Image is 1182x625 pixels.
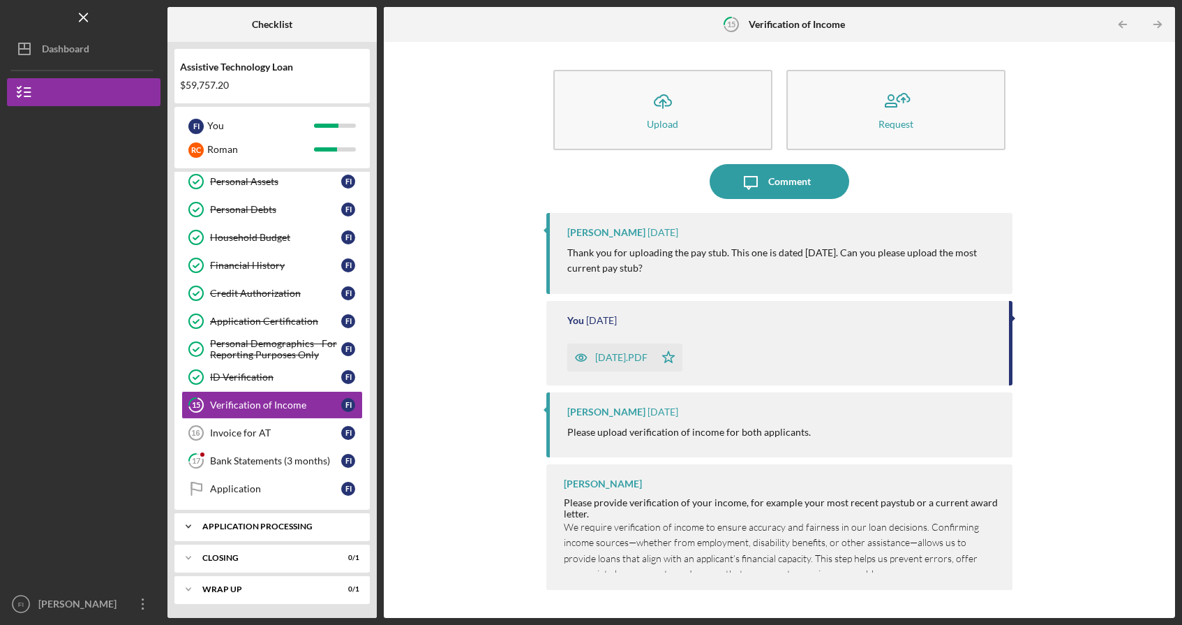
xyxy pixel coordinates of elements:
div: F I [341,258,355,272]
div: Bank Statements (3 months) [210,455,341,466]
div: Personal Demographics - For Reporting Purposes Only [210,338,341,360]
div: F I [341,342,355,356]
a: Personal Demographics - For Reporting Purposes OnlyFI [181,335,363,363]
a: 17Bank Statements (3 months)FI [181,447,363,475]
div: Comment [768,164,811,199]
div: Upload [647,119,678,129]
div: Personal Debts [210,204,341,215]
div: 0 / 1 [334,585,359,594]
time: 2025-09-26 23:00 [648,406,678,418]
a: Personal DebtsFI [181,196,363,223]
a: Household BudgetFI [181,223,363,251]
time: 2025-09-30 23:01 [586,315,617,326]
p: Please upload verification of income for both applicants. [567,425,811,440]
a: ID VerificationFI [181,363,363,391]
div: [PERSON_NAME] [564,478,642,490]
button: FI[PERSON_NAME] [7,590,160,618]
button: Upload [553,70,772,150]
div: Closing [202,554,324,562]
div: Credit Authorization [210,288,341,299]
div: [PERSON_NAME] [567,227,645,238]
a: ApplicationFI [181,475,363,503]
div: Application [210,483,341,494]
a: Application CertificationFI [181,307,363,335]
text: FI [18,601,24,608]
div: Personal Assets [210,176,341,187]
div: Please provide verification of your income, for example your most recent paystub or a current awa... [564,497,998,520]
div: You [567,315,584,326]
div: F I [341,203,355,216]
div: F I [341,398,355,412]
button: [DATE].PDF [567,344,682,372]
div: Roman [207,138,314,161]
p: We require verification of income to ensure accuracy and fairness in our loan decisions. Confirmi... [564,520,998,582]
div: F I [341,175,355,189]
tspan: 17 [192,457,201,466]
div: F I [341,314,355,328]
div: [PERSON_NAME] [567,406,645,418]
b: Checklist [252,19,292,30]
div: Financial History [210,260,341,271]
a: Personal AssetsFI [181,168,363,196]
div: F I [341,482,355,496]
a: 15Verification of IncomeFI [181,391,363,419]
div: F I [341,370,355,384]
div: F I [341,426,355,440]
div: Wrap up [202,585,324,594]
b: Verification of Income [749,19,845,30]
a: Credit AuthorizationFI [181,279,363,307]
div: ID Verification [210,372,341,383]
div: F I [341,286,355,300]
tspan: 16 [191,429,200,437]
button: Dashboard [7,35,160,63]
div: F I [188,119,204,134]
div: Household Budget [210,232,341,243]
div: [PERSON_NAME] [35,590,126,622]
time: 2025-10-03 20:38 [648,227,678,238]
div: F I [341,230,355,244]
tspan: 15 [192,401,200,410]
div: Assistive Technology Loan [180,61,364,73]
div: Invoice for AT [210,427,341,439]
a: 16Invoice for ATFI [181,419,363,447]
a: Financial HistoryFI [181,251,363,279]
div: R C [188,142,204,158]
div: $59,757.20 [180,80,364,91]
button: Comment [710,164,849,199]
div: You [207,114,314,138]
div: Dashboard [42,35,89,66]
p: Thank you for uploading the pay stub. This one is dated [DATE]. Can you please upload the most cu... [567,245,998,277]
div: F I [341,454,355,468]
tspan: 15 [727,20,735,29]
div: Request [878,119,913,129]
div: [DATE].PDF [595,352,648,363]
div: Verification of Income [210,399,341,411]
div: 0 / 1 [334,554,359,562]
div: Application Processing [202,522,352,531]
button: Request [786,70,1005,150]
div: Application Certification [210,316,341,327]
